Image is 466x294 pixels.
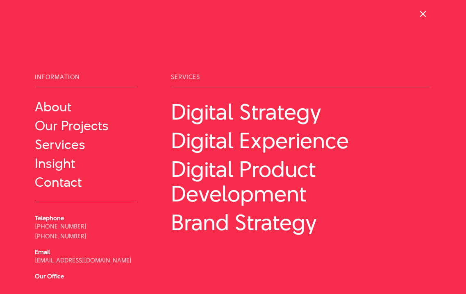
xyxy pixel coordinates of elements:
a: Brand Strategy [171,210,431,235]
a: Digital Strategy [171,100,431,124]
span: Services [171,74,431,87]
span: Information [35,74,137,87]
a: Digital Product Development [171,157,431,206]
a: Insight [35,156,137,171]
a: Our Projects [35,118,137,133]
a: [PHONE_NUMBER] [35,222,86,231]
b: Email [35,248,50,256]
a: Digital Experience [171,128,431,153]
a: Services [35,137,137,152]
a: About [35,100,137,114]
b: Telephone [35,214,64,222]
a: [EMAIL_ADDRESS][DOMAIN_NAME] [35,256,132,265]
b: Our Office [35,272,64,280]
a: Contact [35,175,137,190]
a: [PHONE_NUMBER] [35,232,86,240]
